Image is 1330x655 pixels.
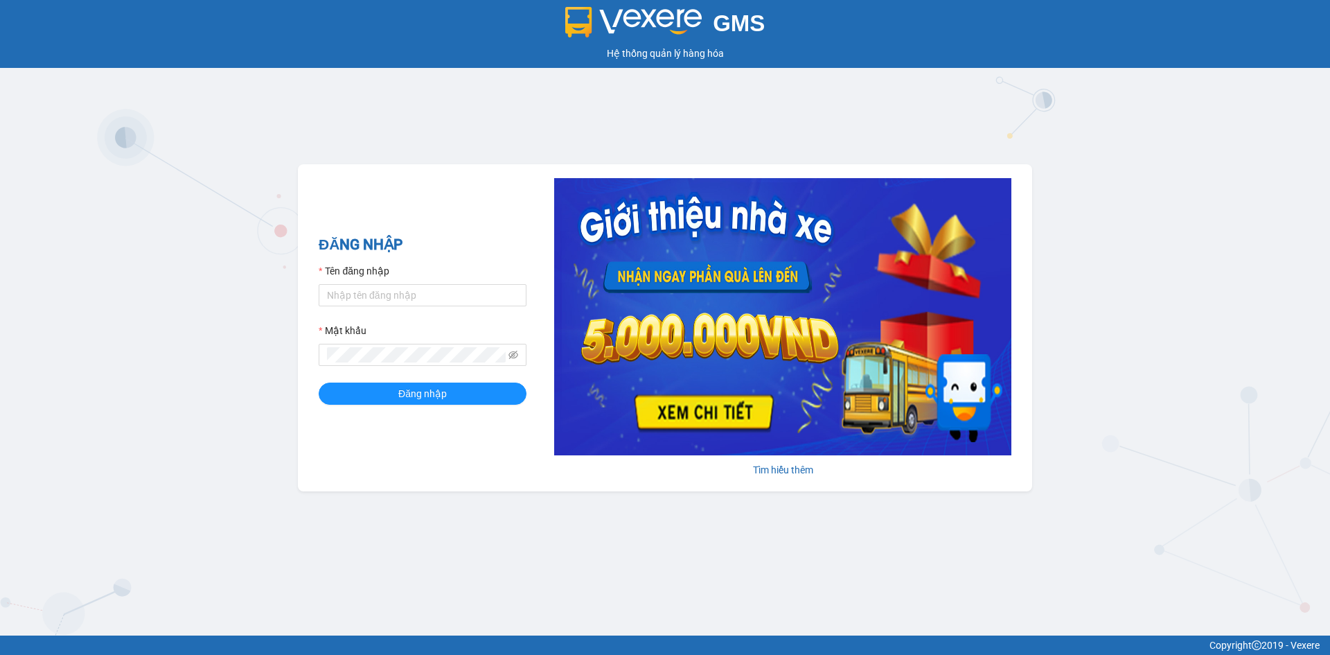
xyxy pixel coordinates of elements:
span: GMS [713,10,765,36]
h2: ĐĂNG NHẬP [319,234,526,256]
label: Mật khẩu [319,323,366,338]
label: Tên đăng nhập [319,263,389,279]
div: Copyright 2019 - Vexere [10,638,1320,653]
div: Tìm hiểu thêm [554,462,1011,478]
span: Đăng nhập [398,386,447,401]
span: copyright [1252,640,1261,650]
img: logo 2 [565,7,702,37]
img: banner-0 [554,178,1011,455]
input: Mật khẩu [327,347,506,363]
span: eye-invisible [508,350,518,360]
input: Tên đăng nhập [319,284,526,306]
a: GMS [565,21,765,32]
div: Hệ thống quản lý hàng hóa [3,46,1327,61]
button: Đăng nhập [319,383,526,405]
